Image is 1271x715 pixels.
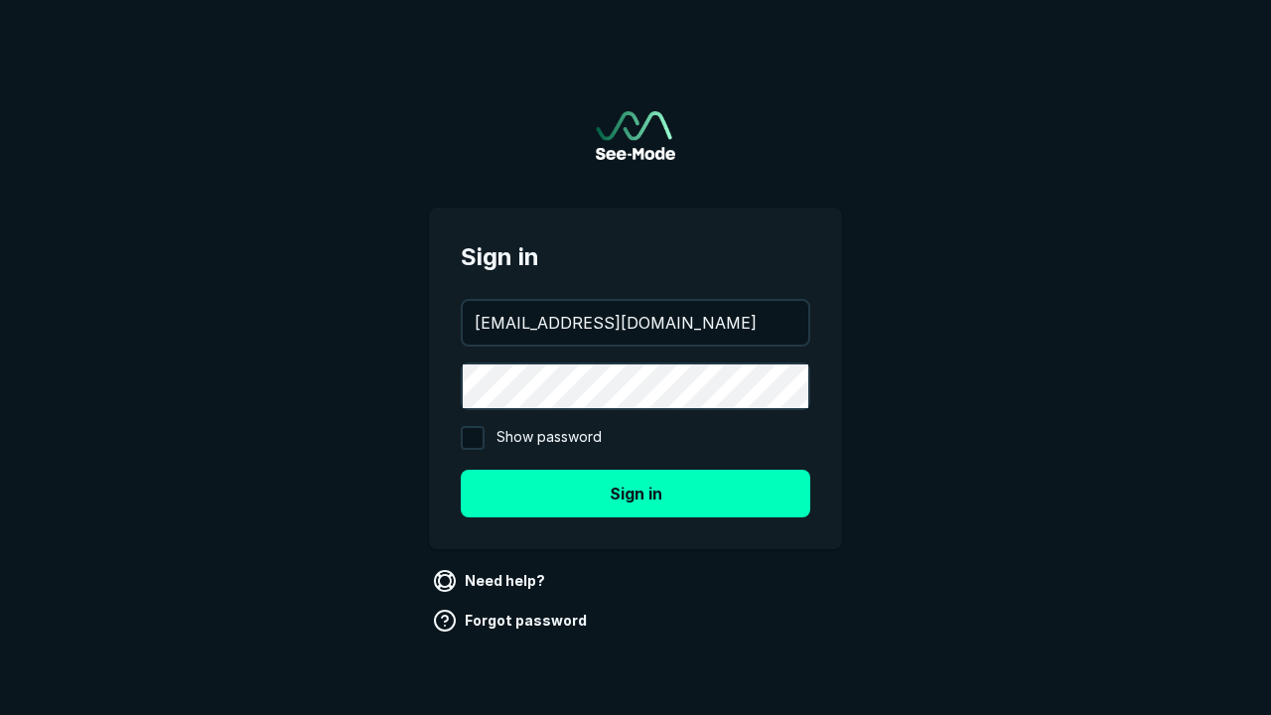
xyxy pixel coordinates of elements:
[463,301,808,345] input: your@email.com
[461,239,810,275] span: Sign in
[461,470,810,517] button: Sign in
[429,605,595,637] a: Forgot password
[496,426,602,450] span: Show password
[429,565,553,597] a: Need help?
[596,111,675,160] img: See-Mode Logo
[596,111,675,160] a: Go to sign in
